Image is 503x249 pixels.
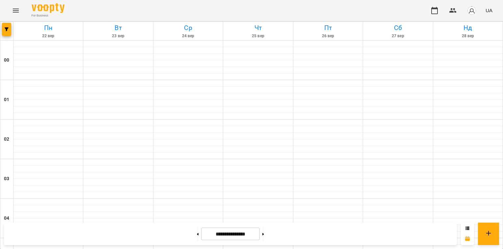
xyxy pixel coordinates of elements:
[154,23,222,33] h6: Ср
[32,3,65,13] img: Voopty Logo
[84,23,152,33] h6: Вт
[4,57,9,64] h6: 00
[486,7,492,14] span: UA
[4,175,9,182] h6: 03
[4,215,9,222] h6: 04
[294,33,362,39] h6: 26 вер
[364,23,432,33] h6: Сб
[8,3,24,18] button: Menu
[14,33,82,39] h6: 22 вер
[467,6,476,15] img: avatar_s.png
[224,33,292,39] h6: 25 вер
[224,23,292,33] h6: Чт
[14,23,82,33] h6: Пн
[4,136,9,143] h6: 02
[434,23,502,33] h6: Нд
[434,33,502,39] h6: 28 вер
[483,4,495,16] button: UA
[364,33,432,39] h6: 27 вер
[4,96,9,103] h6: 01
[84,33,152,39] h6: 23 вер
[154,33,222,39] h6: 24 вер
[32,14,65,18] span: For Business
[294,23,362,33] h6: Пт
